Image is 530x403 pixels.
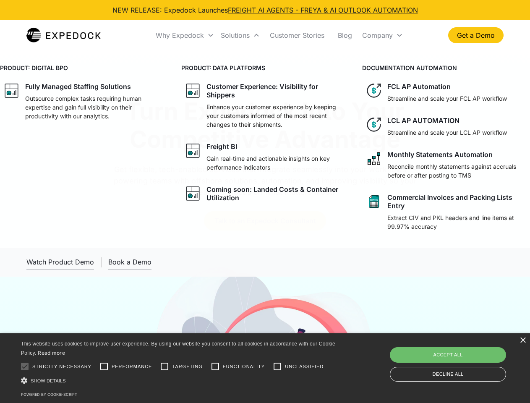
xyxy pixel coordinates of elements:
[181,139,349,175] a: graph iconFreight BIGain real-time and actionable insights on key performance indicators
[206,154,346,172] p: Gain real-time and actionable insights on key performance indicators
[206,82,346,99] div: Customer Experience: Visibility for Shippers
[387,82,451,91] div: FCL AP Automation
[387,150,493,159] div: Monthly Statements Automation
[32,363,91,370] span: Strictly necessary
[228,6,418,14] a: FREIGHT AI AGENTS - FREYA & AI OUTLOOK AUTOMATION
[185,142,201,159] img: graph icon
[362,147,530,183] a: network like iconMonthly Statements AutomationReconcile monthly statements against accruals befor...
[112,5,418,15] div: NEW RELEASE: Expedock Launches
[108,258,151,266] div: Book a Demo
[387,116,460,125] div: LCL AP AUTOMATION
[206,185,346,202] div: Coming soon: Landed Costs & Container Utilization
[3,82,20,99] img: graph icon
[181,63,349,72] h4: PRODUCT: DATA PLATFORMS
[362,79,530,106] a: dollar iconFCL AP AutomationStreamline and scale your FCL AP workflow
[362,63,530,72] h4: DOCUMENTATION AUTOMATION
[25,82,131,91] div: Fully Managed Staffing Solutions
[359,21,406,50] div: Company
[152,21,217,50] div: Why Expedock
[112,363,152,370] span: Performance
[108,254,151,270] a: Book a Demo
[366,150,382,167] img: network like icon
[366,193,382,210] img: sheet icon
[366,116,382,133] img: dollar icon
[223,363,265,370] span: Functionality
[21,341,335,356] span: This website uses cookies to improve user experience. By using our website you consent to all coo...
[448,27,504,43] a: Get a Demo
[387,162,527,180] p: Reconcile monthly statements against accruals before or after posting to TMS
[181,182,349,205] a: graph iconComing soon: Landed Costs & Container Utilization
[221,31,250,39] div: Solutions
[387,94,507,103] p: Streamline and scale your FCL AP workflow
[25,94,164,120] p: Outsource complex tasks requiring human expertise and gain full visibility on their productivity ...
[387,128,507,137] p: Streamline and scale your LCL AP workflow
[31,378,66,383] span: Show details
[362,113,530,140] a: dollar iconLCL AP AUTOMATIONStreamline and scale your LCL AP workflow
[156,31,204,39] div: Why Expedock
[366,82,382,99] img: dollar icon
[172,363,202,370] span: Targeting
[26,258,94,266] div: Watch Product Demo
[21,392,77,397] a: Powered by cookie-script
[181,79,349,132] a: graph iconCustomer Experience: Visibility for ShippersEnhance your customer experience by keeping...
[26,27,101,44] img: Expedock Logo
[387,193,527,210] div: Commercial Invoices and Packing Lists Entry
[390,312,530,403] iframe: Chat Widget
[185,82,201,99] img: graph icon
[185,185,201,202] img: graph icon
[362,31,393,39] div: Company
[38,350,65,356] a: Read more
[331,21,359,50] a: Blog
[362,190,530,234] a: sheet iconCommercial Invoices and Packing Lists EntryExtract CIV and PKL headers and line items a...
[217,21,263,50] div: Solutions
[263,21,331,50] a: Customer Stories
[26,27,101,44] a: home
[21,376,338,385] div: Show details
[387,213,527,231] p: Extract CIV and PKL headers and line items at 99.97% accuracy
[206,142,237,151] div: Freight BI
[26,254,94,270] a: open lightbox
[285,363,324,370] span: Unclassified
[206,102,346,129] p: Enhance your customer experience by keeping your customers informed of the most recent changes to...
